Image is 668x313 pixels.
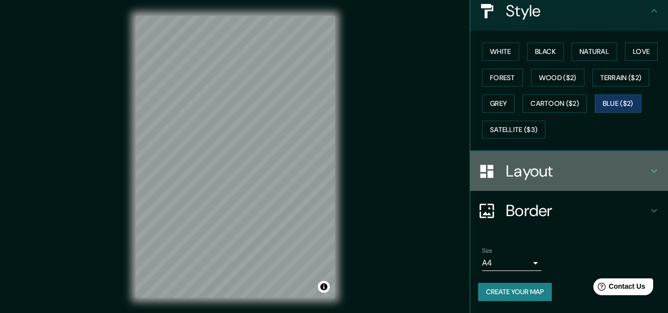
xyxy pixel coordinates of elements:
button: Cartoon ($2) [523,94,587,113]
button: Satellite ($3) [482,121,545,139]
h4: Layout [506,161,648,181]
button: White [482,43,519,61]
iframe: Help widget launcher [580,274,657,302]
button: Forest [482,69,523,87]
div: Layout [470,151,668,191]
button: Toggle attribution [318,281,330,293]
button: Grey [482,94,515,113]
h4: Border [506,201,648,221]
div: Border [470,191,668,230]
h4: Style [506,1,648,21]
button: Blue ($2) [595,94,641,113]
button: Wood ($2) [531,69,584,87]
button: Terrain ($2) [592,69,650,87]
button: Create your map [478,283,552,301]
canvas: Map [135,16,335,298]
button: Natural [572,43,617,61]
button: Love [625,43,658,61]
button: Black [527,43,564,61]
div: A4 [482,255,541,271]
label: Size [482,247,492,255]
